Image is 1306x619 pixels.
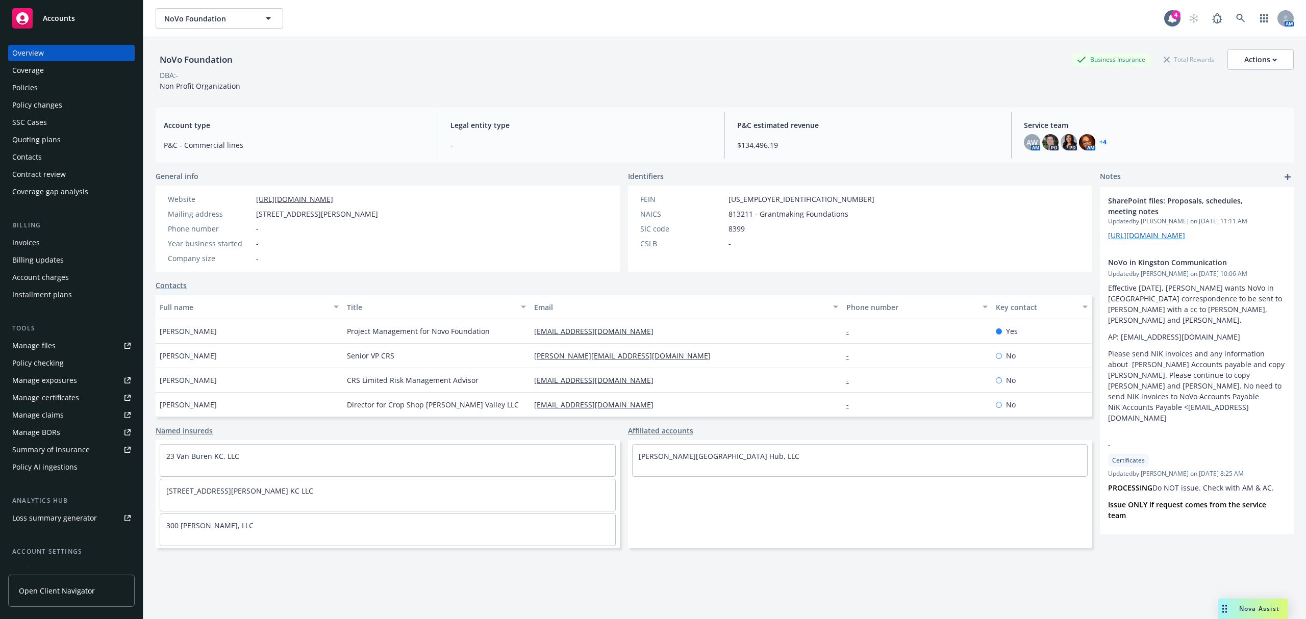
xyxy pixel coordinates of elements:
div: Service team [12,561,56,577]
a: Search [1230,8,1251,29]
div: Manage BORs [12,424,60,441]
div: Policy checking [12,355,64,371]
div: Business Insurance [1072,53,1150,66]
span: Updated by [PERSON_NAME] on [DATE] 10:06 AM [1108,269,1286,278]
span: - [256,253,259,264]
div: Tools [8,323,135,333]
a: Coverage gap analysis [8,184,135,200]
div: NoVo in Kingston CommunicationUpdatedby [PERSON_NAME] on [DATE] 10:06 AMEffective [DATE], [PERSON... [1100,249,1294,431]
a: - [846,326,857,336]
div: Installment plans [12,287,72,303]
div: Billing [8,220,135,230]
span: AW [1026,137,1038,148]
div: FEIN [640,194,724,204]
a: Manage files [8,338,135,354]
a: Manage BORs [8,424,135,441]
span: CRS Limited Risk Management Advisor [347,375,479,385]
a: [EMAIL_ADDRESS][DOMAIN_NAME] [534,326,662,336]
span: - [256,223,259,234]
img: photo [1061,134,1077,150]
span: $134,496.19 [737,140,999,150]
span: [PERSON_NAME] [160,350,217,361]
span: Nova Assist [1239,604,1279,613]
span: [PERSON_NAME] [160,399,217,410]
a: Contacts [156,280,187,291]
div: Invoices [12,235,40,251]
div: Account settings [8,547,135,557]
div: Drag to move [1218,599,1231,619]
button: Email [530,295,842,319]
span: No [1006,399,1016,410]
div: Phone number [846,302,977,313]
a: [EMAIL_ADDRESS][DOMAIN_NAME] [534,375,662,385]
span: 8399 [729,223,745,234]
span: [PERSON_NAME] [160,375,217,385]
span: Updated by [PERSON_NAME] on [DATE] 8:25 AM [1108,469,1286,478]
a: Contacts [8,149,135,165]
span: Project Management for Novo Foundation [347,326,490,337]
span: SharePoint files: Proposals, schedules, meeting notes [1108,195,1259,217]
span: Director for Crop Shop [PERSON_NAME] Valley LLC [347,399,519,410]
p: AP: [EMAIL_ADDRESS][DOMAIN_NAME] [1108,331,1286,342]
span: 813211 - Grantmaking Foundations [729,209,848,219]
span: Yes [1006,326,1018,337]
span: Certificates [1112,456,1145,465]
a: 300 [PERSON_NAME], LLC [166,521,254,530]
img: photo [1042,134,1059,150]
a: Installment plans [8,287,135,303]
div: Title [347,302,515,313]
a: [PERSON_NAME][EMAIL_ADDRESS][DOMAIN_NAME] [534,351,719,360]
span: Legal entity type [450,120,712,131]
a: [EMAIL_ADDRESS][DOMAIN_NAME] [534,400,662,409]
a: Contract review [8,166,135,183]
a: Loss summary generator [8,510,135,526]
span: P&C - Commercial lines [164,140,425,150]
span: No [1006,350,1016,361]
span: Non Profit Organization [160,81,240,91]
a: Switch app [1254,8,1274,29]
div: Actions [1244,50,1277,69]
a: Policies [8,80,135,96]
span: Senior VP CRS [347,350,394,361]
button: Nova Assist [1218,599,1288,619]
a: - [846,400,857,409]
span: P&C estimated revenue [737,120,999,131]
div: Account charges [12,269,69,286]
strong: Issue ONLY if request comes from the service team [1108,500,1268,520]
a: [URL][DOMAIN_NAME] [1108,230,1185,240]
a: Summary of insurance [8,442,135,458]
a: Named insureds [156,425,213,436]
div: Billing updates [12,252,64,268]
div: Policy changes [12,97,62,113]
div: Contacts [12,149,42,165]
strong: PROCESSING [1108,483,1152,493]
div: Phone number [168,223,252,234]
a: [PERSON_NAME][GEOGRAPHIC_DATA] Hub, LLC [639,451,799,461]
a: Report a Bug [1207,8,1227,29]
span: [PERSON_NAME] [160,326,217,337]
span: Service team [1024,120,1286,131]
div: Manage certificates [12,390,79,406]
div: Policies [12,80,38,96]
div: Coverage [12,62,44,79]
button: Full name [156,295,343,319]
span: NoVo in Kingston Communication [1108,257,1259,268]
span: - [256,238,259,249]
div: SSC Cases [12,114,47,131]
a: Policy AI ingestions [8,459,135,475]
a: Coverage [8,62,135,79]
span: Manage exposures [8,372,135,389]
div: Summary of insurance [12,442,90,458]
button: Key contact [992,295,1092,319]
a: Policy changes [8,97,135,113]
div: Company size [168,253,252,264]
div: Manage exposures [12,372,77,389]
a: - [846,375,857,385]
div: DBA: - [160,70,179,81]
span: - [1108,440,1259,450]
button: Actions [1227,49,1294,70]
a: SSC Cases [8,114,135,131]
span: [STREET_ADDRESS][PERSON_NAME] [256,209,378,219]
div: SharePoint files: Proposals, schedules, meeting notesUpdatedby [PERSON_NAME] on [DATE] 11:11 AM[U... [1100,187,1294,249]
span: NoVo Foundation [164,13,253,24]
